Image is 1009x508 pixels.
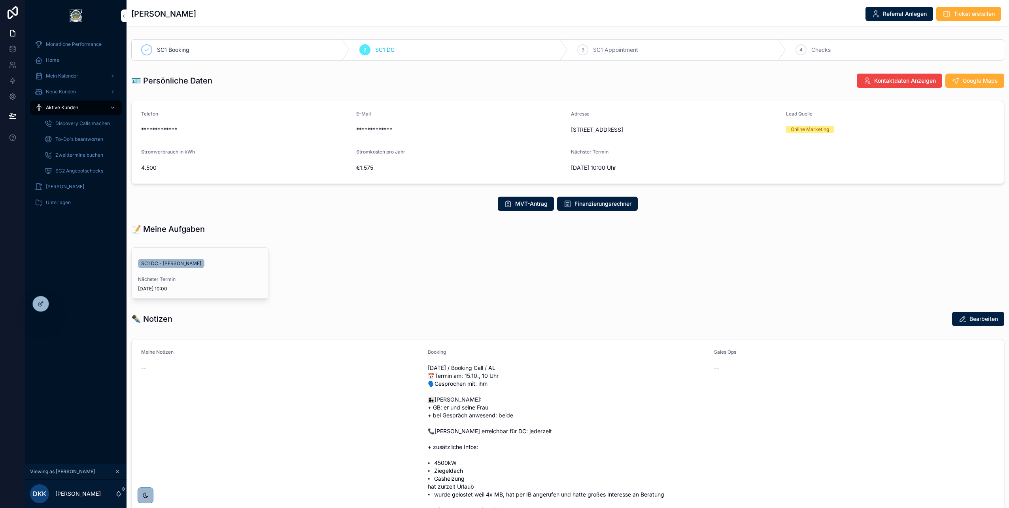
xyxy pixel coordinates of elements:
span: [PERSON_NAME] [46,184,84,190]
span: SC1 DC - [PERSON_NAME] [141,260,201,267]
span: 2 [363,47,366,53]
span: Checks [811,46,831,54]
span: Viewing as [PERSON_NAME] [30,468,95,475]
button: Referral Anlegen [865,7,933,21]
a: SC1 DC - [PERSON_NAME] [138,259,204,268]
a: Neue Kunden [30,85,122,99]
h1: ✒️ Notizen [131,313,172,324]
span: Google Maps [963,77,998,85]
div: Online Marketing [791,126,829,133]
span: Stromverbrauch in kWh [141,149,195,155]
span: Stromkosten pro Jahr [356,149,405,155]
a: Zweittermine buchen [40,148,122,162]
span: 4.500 [141,164,350,172]
span: [STREET_ADDRESS] [571,126,780,134]
button: Finanzierungsrechner [557,197,638,211]
div: scrollable content [25,32,127,220]
span: €1.575 [356,164,565,172]
span: Unterlagen [46,199,71,206]
button: MVT-Antrag [498,197,554,211]
span: Mein Kalender [46,73,78,79]
a: [PERSON_NAME] [30,180,122,194]
span: [DATE] 10:00 Uhr [571,164,780,172]
p: [PERSON_NAME] [55,490,101,498]
span: Home [46,57,59,63]
span: 3 [582,47,584,53]
span: Nächster Termin [138,276,262,282]
button: Google Maps [945,74,1004,88]
a: Mein Kalender [30,69,122,83]
a: Unterlagen [30,195,122,210]
span: To-Do's beantworten [55,136,103,142]
h1: 📝 Meine Aufgaben [131,224,205,235]
span: Neue Kunden [46,89,76,95]
span: Zweittermine buchen [55,152,103,158]
button: Ticket erstellen [936,7,1001,21]
span: Meine Notizen [141,349,174,355]
a: To-Do's beantworten [40,132,122,146]
span: SC1 Appointment [593,46,638,54]
span: 4 [799,47,803,53]
span: Booking [428,349,446,355]
button: Bearbeiten [952,312,1004,326]
span: Telefon [141,111,158,117]
span: SC1 DC [375,46,395,54]
span: [DATE] 10:00 [138,286,262,292]
span: SC2 Angebotschecks [55,168,103,174]
h1: [PERSON_NAME] [131,8,196,19]
span: Bearbeiten [969,315,998,323]
a: Discovery Calls machen [40,116,122,131]
span: Kontaktdaten Anzeigen [874,77,936,85]
span: Referral Anlegen [883,10,927,18]
span: Sales Ops [714,349,736,355]
h1: 🪪 Persönliche Daten [131,75,212,86]
span: -- [714,364,719,372]
span: Nächster Termin [571,149,608,155]
span: Ticket erstellen [954,10,995,18]
img: App logo [70,9,82,22]
a: Monatliche Performance [30,37,122,51]
a: SC2 Angebotschecks [40,164,122,178]
span: Discovery Calls machen [55,120,110,127]
span: SC1 Booking [157,46,189,54]
span: Aktive Kunden [46,104,78,111]
span: Adresse [571,111,590,117]
button: Kontaktdaten Anzeigen [857,74,942,88]
span: MVT-Antrag [515,200,548,208]
span: E-Mail [356,111,371,117]
a: Home [30,53,122,67]
span: DKK [33,489,46,499]
span: -- [141,364,146,372]
a: Aktive Kunden [30,100,122,115]
span: Finanzierungsrechner [574,200,631,208]
span: Lead Quelle [786,111,812,117]
span: Monatliche Performance [46,41,102,47]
